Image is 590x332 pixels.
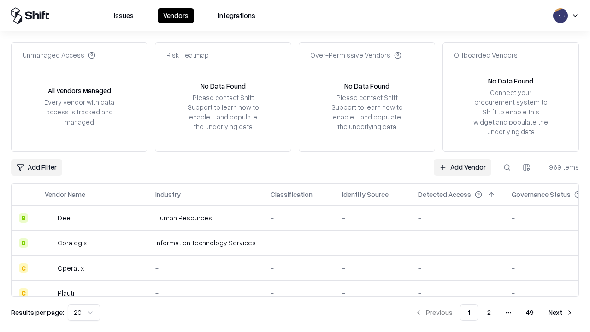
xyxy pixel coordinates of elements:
[158,8,194,23] button: Vendors
[271,238,327,248] div: -
[460,304,478,321] button: 1
[185,93,261,132] div: Please contact Shift Support to learn how to enable it and populate the underlying data
[271,190,313,199] div: Classification
[344,81,389,91] div: No Data Found
[271,288,327,298] div: -
[342,213,403,223] div: -
[434,159,491,176] a: Add Vendor
[329,93,405,132] div: Please contact Shift Support to learn how to enable it and populate the underlying data
[418,288,497,298] div: -
[45,190,85,199] div: Vendor Name
[342,263,403,273] div: -
[342,238,403,248] div: -
[519,304,541,321] button: 49
[201,81,246,91] div: No Data Found
[418,263,497,273] div: -
[472,88,549,136] div: Connect your procurement system to Shift to enable this widget and populate the underlying data
[418,238,497,248] div: -
[11,308,64,317] p: Results per page:
[166,50,209,60] div: Risk Heatmap
[19,238,28,248] div: B
[108,8,139,23] button: Issues
[45,213,54,223] img: Deel
[342,288,403,298] div: -
[480,304,498,321] button: 2
[19,288,28,297] div: C
[271,263,327,273] div: -
[310,50,401,60] div: Over-Permissive Vendors
[155,263,256,273] div: -
[58,288,74,298] div: Plauti
[48,86,111,95] div: All Vendors Managed
[342,190,389,199] div: Identity Source
[11,159,62,176] button: Add Filter
[58,213,72,223] div: Deel
[512,190,571,199] div: Governance Status
[23,50,95,60] div: Unmanaged Access
[418,190,471,199] div: Detected Access
[155,213,256,223] div: Human Resources
[45,263,54,273] img: Operatix
[155,288,256,298] div: -
[488,76,533,86] div: No Data Found
[543,304,579,321] button: Next
[19,213,28,223] div: B
[271,213,327,223] div: -
[58,263,84,273] div: Operatix
[155,238,256,248] div: Information Technology Services
[409,304,579,321] nav: pagination
[45,238,54,248] img: Coralogix
[542,162,579,172] div: 969 items
[454,50,518,60] div: Offboarded Vendors
[58,238,87,248] div: Coralogix
[19,263,28,273] div: C
[418,213,497,223] div: -
[41,97,118,126] div: Every vendor with data access is tracked and managed
[155,190,181,199] div: Industry
[45,288,54,297] img: Plauti
[212,8,261,23] button: Integrations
